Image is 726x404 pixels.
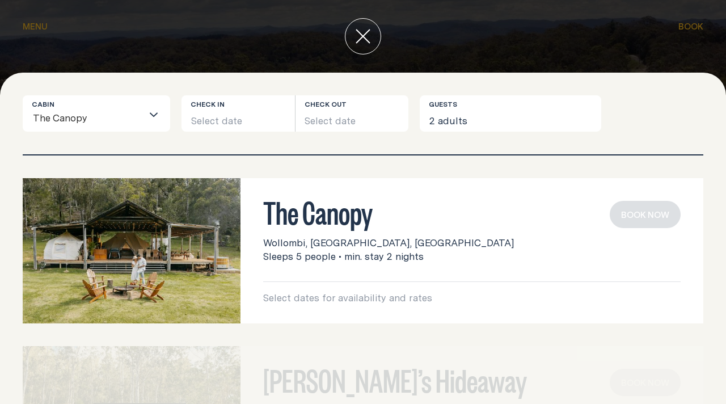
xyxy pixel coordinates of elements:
button: 2 adults [420,95,601,132]
span: The Canopy [32,105,88,131]
span: Sleeps 5 people • min. stay 2 nights [263,250,424,263]
p: Select dates for availability and rates [263,291,681,305]
button: book now [610,201,681,228]
span: Wollombi, [GEOGRAPHIC_DATA], [GEOGRAPHIC_DATA] [263,236,514,250]
input: Search for option [88,107,142,131]
button: Select date [181,95,295,132]
button: close [345,18,381,54]
h3: The Canopy [263,201,681,222]
button: Select date [296,95,409,132]
div: Search for option [23,95,170,132]
label: Guests [429,100,457,109]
